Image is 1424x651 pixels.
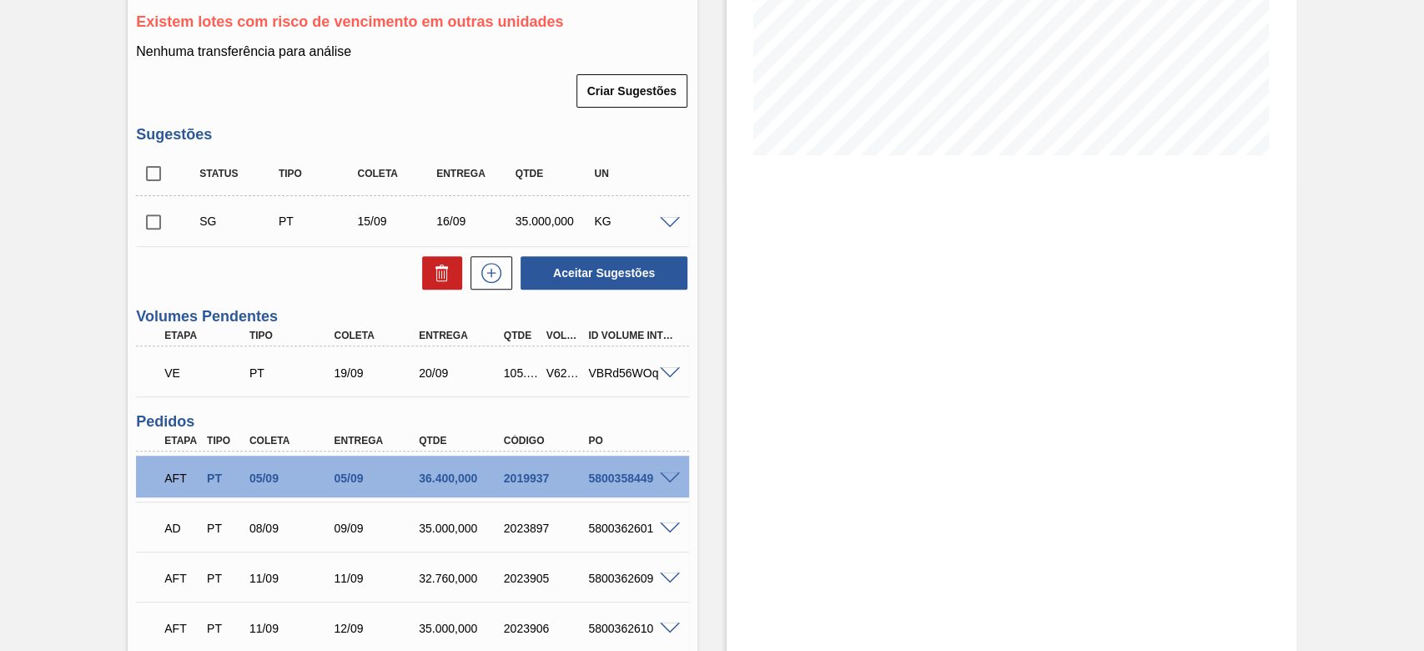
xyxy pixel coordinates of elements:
[136,44,689,59] p: Nenhuma transferência para análise
[584,522,678,535] div: 5800362601
[160,435,204,447] div: Etapa
[542,330,586,341] div: Volume Portal
[353,214,440,228] div: 15/09/2025
[578,73,689,109] div: Criar Sugestões
[511,214,598,228] div: 35.000,000
[245,522,340,535] div: 08/09/2025
[415,366,509,380] div: 20/09/2025
[203,435,246,447] div: Tipo
[160,610,204,647] div: Aguardando Fornecimento
[136,13,563,30] span: Existem lotes com risco de vencimento em outras unidades
[415,472,509,485] div: 36.400,000
[511,168,598,179] div: Qtde
[415,572,509,585] div: 32.760,000
[500,366,543,380] div: 105.000,000
[500,435,594,447] div: Código
[330,622,424,635] div: 12/09/2025
[415,435,509,447] div: Qtde
[584,435,678,447] div: PO
[584,622,678,635] div: 5800362610
[512,255,689,291] div: Aceitar Sugestões
[576,74,687,108] button: Criar Sugestões
[590,214,677,228] div: KG
[330,522,424,535] div: 09/09/2025
[245,435,340,447] div: Coleta
[432,214,519,228] div: 16/09/2025
[136,126,689,144] h3: Sugestões
[164,572,199,585] p: AFT
[203,572,246,585] div: Pedido de Transferência
[330,572,424,585] div: 11/09/2025
[432,168,519,179] div: Entrega
[164,366,250,380] p: VE
[330,366,424,380] div: 19/09/2025
[584,572,678,585] div: 5800362609
[330,330,424,341] div: Coleta
[500,330,543,341] div: Qtde
[584,330,678,341] div: Id Volume Interno
[414,256,462,290] div: Excluir Sugestões
[274,214,361,228] div: Pedido de Transferência
[274,168,361,179] div: Tipo
[584,366,678,380] div: VBRd56WOq
[245,622,340,635] div: 11/09/2025
[136,413,689,431] h3: Pedidos
[590,168,677,179] div: UN
[415,330,509,341] div: Entrega
[542,366,586,380] div: V622067
[245,572,340,585] div: 11/09/2025
[415,622,509,635] div: 35.000,000
[136,308,689,325] h3: Volumes Pendentes
[160,330,254,341] div: Etapa
[203,522,246,535] div: Pedido de Transferência
[245,472,340,485] div: 05/09/2025
[462,256,512,290] div: Nova sugestão
[160,560,204,597] div: Aguardando Fornecimento
[500,522,594,535] div: 2023897
[584,472,678,485] div: 5800358449
[500,572,594,585] div: 2023905
[245,330,340,341] div: Tipo
[160,460,204,497] div: Aguardando Fornecimento
[203,472,246,485] div: Pedido de Transferência
[164,472,199,485] p: AFT
[160,355,254,391] div: Volume Enviado para Transporte
[195,168,282,179] div: Status
[245,366,340,380] div: Pedido de Transferência
[160,510,204,547] div: Aguardando Descarga
[353,168,440,179] div: Coleta
[500,472,594,485] div: 2019937
[521,256,687,290] button: Aceitar Sugestões
[330,435,424,447] div: Entrega
[415,522,509,535] div: 35.000,000
[500,622,594,635] div: 2023906
[330,472,424,485] div: 05/09/2025
[164,622,199,635] p: AFT
[164,522,199,535] p: AD
[195,214,282,228] div: Sugestão Criada
[203,622,246,635] div: Pedido de Transferência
